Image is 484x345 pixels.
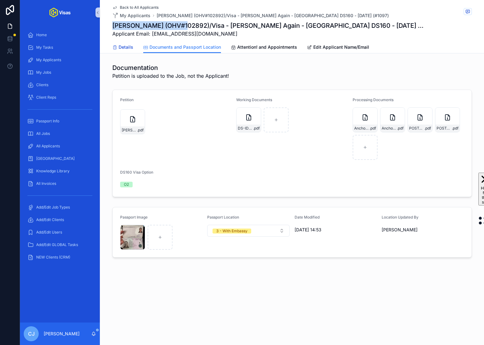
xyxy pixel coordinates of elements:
[24,67,96,78] a: My Jobs
[295,227,377,233] span: [DATE] 14:53
[313,44,369,50] span: Edit Applicant Name/Email
[24,116,96,127] a: Passport Info
[24,140,96,152] a: All Applicants
[382,215,418,219] span: Location Updated By
[36,144,60,149] span: All Applicants
[295,215,320,219] span: Date Modified
[157,12,389,19] a: [PERSON_NAME] (OHV#102892)/Visa - [PERSON_NAME] Again - [GEOGRAPHIC_DATA] DS160 - [DATE] (#1097)
[112,63,229,72] h1: Documentation
[36,205,70,210] span: Add/Edit Job Types
[49,7,71,17] img: App logo
[119,44,133,50] span: Details
[20,25,100,271] div: scrollable content
[24,252,96,263] a: NEW Clients (CRM)
[36,119,59,124] span: Passport Info
[24,165,96,177] a: Knowledge Library
[382,126,397,131] span: Anchor-Confirmation-and-Instructions-_-Official-U.S.-Department-of-State-Visa-Appointment-Service...
[36,156,75,161] span: [GEOGRAPHIC_DATA]
[120,97,134,102] span: Petition
[216,229,247,234] div: 3 - With Embassy
[24,202,96,213] a: Add/Edit Job Types
[112,5,159,10] a: Back to All Applicants
[36,45,53,50] span: My Tasks
[36,181,56,186] span: All Invoices
[112,21,425,30] h1: [PERSON_NAME] (OHV#102892)/Visa - [PERSON_NAME] Again - [GEOGRAPHIC_DATA] DS160 - [DATE] (#1097)
[36,32,47,37] span: Home
[36,169,70,174] span: Knowledge Library
[24,153,96,164] a: [GEOGRAPHIC_DATA]
[231,42,297,54] a: Attention! and Appointments
[36,95,56,100] span: Client Reps
[369,126,376,131] span: .pdf
[409,126,424,131] span: POSTAL-Anchor---courier_in_receipt
[28,330,35,338] span: CJ
[353,97,394,102] span: Processing Documents
[24,92,96,103] a: Client Reps
[36,70,51,75] span: My Jobs
[36,255,70,260] span: NEW Clients (CRM)
[112,72,229,80] span: Petition is uploaded to the Job, not the Applicant!
[24,79,96,91] a: Clients
[120,12,150,19] span: My Applicants
[307,42,369,54] a: Edit Applicant Name/Email
[397,126,403,131] span: .pdf
[236,97,272,102] span: Working Documents
[24,227,96,238] a: Add/Edit Users
[24,128,96,139] a: All Jobs
[24,42,96,53] a: My Tasks
[452,126,458,131] span: .pdf
[207,215,239,219] span: Passport Location
[36,242,78,247] span: Add/Edit GLOBAL Tasks
[120,215,148,219] span: Passport Image
[207,225,290,237] button: Select Button
[112,12,150,19] a: My Applicants
[124,182,129,187] div: O2
[24,239,96,250] a: Add/Edit GLOBAL Tasks
[238,126,253,131] span: DS-ID-Anchor
[424,126,431,131] span: .pdf
[36,230,62,235] span: Add/Edit Users
[137,128,144,133] span: .pdf
[36,82,48,87] span: Clients
[354,126,369,131] span: Anchor-Nonimmigrant-Visa---Confirmation-Page
[24,29,96,41] a: Home
[36,57,61,62] span: My Applicants
[120,5,159,10] span: Back to All Applicants
[120,170,153,175] span: DS160 Visa Option
[44,331,80,337] p: [PERSON_NAME]
[149,44,221,50] span: Documents and Passport Location
[112,42,133,54] a: Details
[36,217,64,222] span: Add/Edit Clients
[36,131,50,136] span: All Jobs
[382,227,464,233] span: [PERSON_NAME]
[24,178,96,189] a: All Invoices
[253,126,260,131] span: .pdf
[237,44,297,50] span: Attention! and Appointments
[24,214,96,225] a: Add/Edit Clients
[122,128,137,133] span: [PERSON_NAME]--[PERSON_NAME]-20241104-O2-25-[PERSON_NAME]-exp-11-16-2027-(1)
[143,42,221,53] a: Documents and Passport Location
[24,54,96,66] a: My Applicants
[112,30,425,37] span: Applicant Email: [EMAIL_ADDRESS][DOMAIN_NAME]
[437,126,452,131] span: POSTAL-Anchor---Confirmation-and-Instructions-_-Official-U.S.-Department-of-State-Visa-Appointmen...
